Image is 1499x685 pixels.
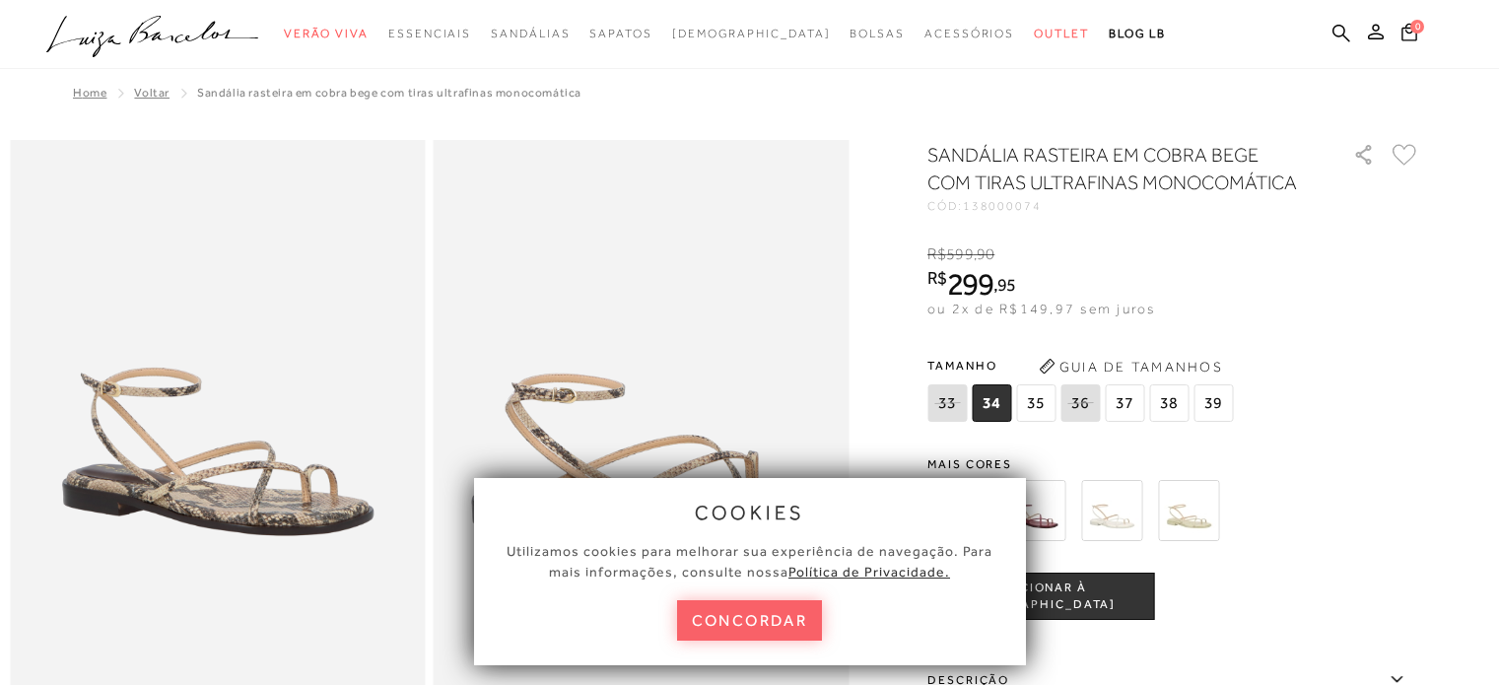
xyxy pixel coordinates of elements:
[850,16,905,52] a: noSubCategoriesText
[1149,384,1189,422] span: 38
[947,266,993,302] span: 299
[927,141,1297,196] h1: SANDÁLIA RASTEIRA EM COBRA BEGE COM TIRAS ULTRAFINAS MONOCOMÁTICA
[284,27,369,40] span: Verão Viva
[1034,27,1089,40] span: Outlet
[1081,480,1142,541] img: SANDÁLIA RASTEIRA EM COURO OFF WHITE COM TIRAS ULTRAFINAS MONOCOMÁTICA
[1032,351,1229,382] button: Guia de Tamanhos
[927,200,1322,212] div: CÓD:
[927,458,1420,470] span: Mais cores
[997,274,1016,295] span: 95
[672,27,831,40] span: [DEMOGRAPHIC_DATA]
[1016,384,1056,422] span: 35
[974,245,995,263] i: ,
[927,351,1238,380] span: Tamanho
[1158,480,1219,541] img: SANDÁLIA RASTEIRA EM COURO VERDE ALOE VERA COM TIRAS ULTRAFINAS MONOCOMÁTICA
[1060,384,1100,422] span: 36
[927,245,946,263] i: R$
[197,86,581,100] span: SANDÁLIA RASTEIRA EM COBRA BEGE COM TIRAS ULTRAFINAS MONOCOMÁTICA
[972,384,1011,422] span: 34
[589,16,651,52] a: noSubCategoriesText
[1410,20,1424,34] span: 0
[946,245,973,263] span: 599
[977,245,994,263] span: 90
[924,27,1014,40] span: Acessórios
[388,27,471,40] span: Essenciais
[1396,22,1423,48] button: 0
[677,600,823,641] button: concordar
[993,276,1016,294] i: ,
[1109,27,1166,40] span: BLOG LB
[507,543,992,580] span: Utilizamos cookies para melhorar sua experiência de navegação. Para mais informações, consulte nossa
[927,269,947,287] i: R$
[134,86,170,100] a: Voltar
[963,199,1042,213] span: 138000074
[927,384,967,422] span: 33
[695,502,805,523] span: cookies
[388,16,471,52] a: noSubCategoriesText
[1105,384,1144,422] span: 37
[927,301,1155,316] span: ou 2x de R$149,97 sem juros
[491,27,570,40] span: Sandálias
[924,16,1014,52] a: noSubCategoriesText
[850,27,905,40] span: Bolsas
[284,16,369,52] a: noSubCategoriesText
[1034,16,1089,52] a: noSubCategoriesText
[1109,16,1166,52] a: BLOG LB
[589,27,651,40] span: Sapatos
[1193,384,1233,422] span: 39
[672,16,831,52] a: noSubCategoriesText
[73,86,106,100] a: Home
[788,564,950,580] a: Política de Privacidade.
[491,16,570,52] a: noSubCategoriesText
